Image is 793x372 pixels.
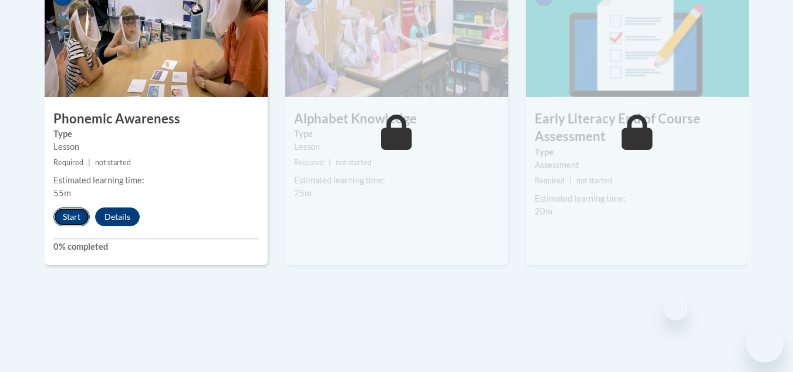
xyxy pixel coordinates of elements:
label: Type [294,128,500,140]
h3: Phonemic Awareness [45,110,268,128]
span: not started [576,176,612,185]
button: Start [53,207,90,226]
button: Details [95,207,140,226]
span: not started [336,158,372,167]
span: Required [53,158,83,167]
h3: Alphabet Knowledge [285,110,508,128]
span: 20m [535,206,552,216]
span: 25m [294,188,312,198]
div: Assessment [535,159,740,172]
div: Estimated learning time: [535,192,740,205]
span: 55m [53,188,71,198]
iframe: Close message [664,297,687,320]
span: not started [95,158,131,167]
label: Type [535,146,740,159]
label: Type [53,128,259,140]
div: Lesson [53,140,259,153]
span: | [88,158,90,167]
span: Required [294,158,324,167]
label: 0% completed [53,240,259,253]
div: Estimated learning time: [294,174,500,187]
span: Required [535,176,565,185]
span: | [569,176,572,185]
iframe: Button to launch messaging window [746,325,784,363]
h3: Early Literacy End of Course Assessment [526,110,749,146]
div: Estimated learning time: [53,174,259,187]
div: Lesson [294,140,500,153]
span: | [329,158,331,167]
